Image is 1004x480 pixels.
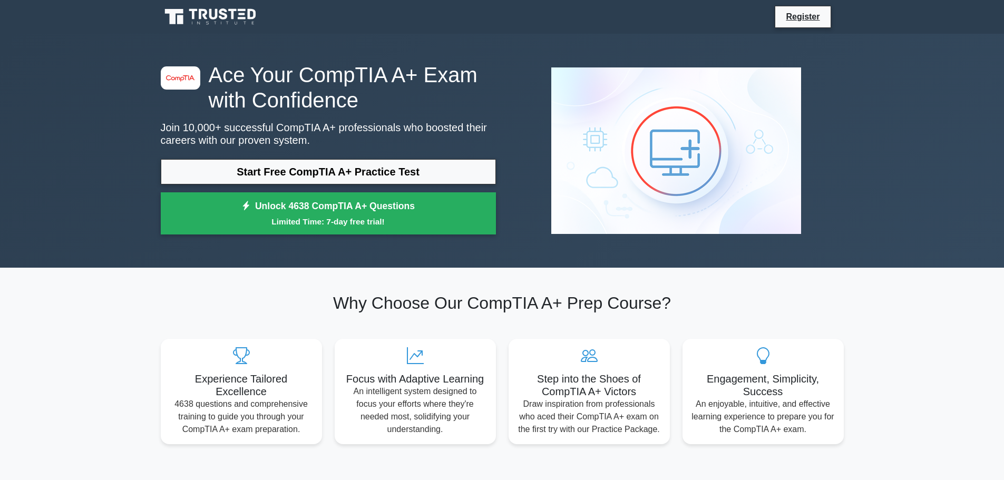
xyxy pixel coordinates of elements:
a: Unlock 4638 CompTIA A+ QuestionsLimited Time: 7-day free trial! [161,192,496,234]
h5: Step into the Shoes of CompTIA A+ Victors [517,373,661,398]
p: Draw inspiration from professionals who aced their CompTIA A+ exam on the first try with our Prac... [517,398,661,436]
img: CompTIA A+ Preview [543,59,810,242]
a: Register [779,10,826,23]
p: 4638 questions and comprehensive training to guide you through your CompTIA A+ exam preparation. [169,398,314,436]
p: An enjoyable, intuitive, and effective learning experience to prepare you for the CompTIA A+ exam. [691,398,835,436]
small: Limited Time: 7-day free trial! [174,215,483,228]
p: Join 10,000+ successful CompTIA A+ professionals who boosted their careers with our proven system. [161,121,496,146]
h5: Focus with Adaptive Learning [343,373,488,385]
h1: Ace Your CompTIA A+ Exam with Confidence [161,62,496,113]
a: Start Free CompTIA A+ Practice Test [161,159,496,184]
h5: Engagement, Simplicity, Success [691,373,835,398]
h5: Experience Tailored Excellence [169,373,314,398]
p: An intelligent system designed to focus your efforts where they're needed most, solidifying your ... [343,385,488,436]
h2: Why Choose Our CompTIA A+ Prep Course? [161,293,844,313]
